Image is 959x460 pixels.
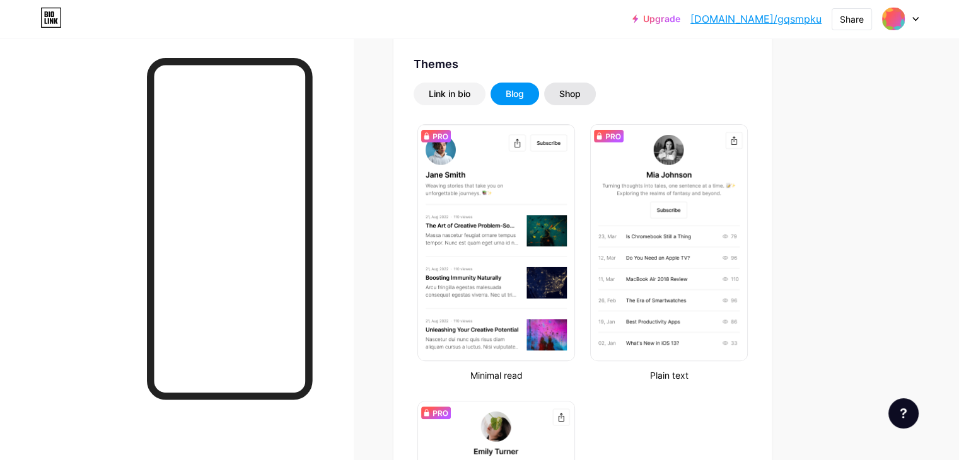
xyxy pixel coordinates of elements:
[632,14,680,24] a: Upgrade
[414,55,752,72] div: Themes
[429,88,470,100] div: Link in bio
[506,88,524,100] div: Blog
[418,125,574,360] img: minimal.png
[559,88,581,100] div: Shop
[881,7,905,31] img: paqpku
[690,11,822,26] a: [DOMAIN_NAME]/gqsmpku
[591,125,747,360] img: plain_text.png
[414,369,579,382] div: Minimal read
[840,13,864,26] div: Share
[586,369,752,382] div: Plain text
